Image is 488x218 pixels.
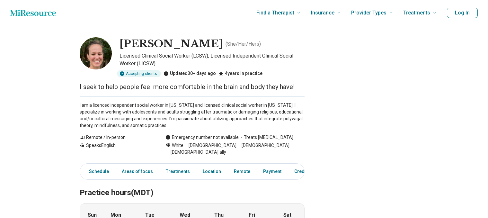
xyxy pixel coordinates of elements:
[81,165,113,178] a: Schedule
[259,165,285,178] a: Payment
[447,8,478,18] button: Log In
[80,37,112,69] img: Linnea Lowe, Licensed Clinical Social Worker (LCSW)
[199,165,225,178] a: Location
[218,70,262,77] div: 4 years in practice
[172,142,183,149] span: White
[117,70,161,77] div: Accepting clients
[183,142,236,149] span: [DEMOGRAPHIC_DATA]
[80,82,305,91] p: I seek to help people feel more comfortable in the brain and body they have!
[256,8,294,17] span: Find a Therapist
[80,142,153,156] div: Speaks English
[236,142,289,149] span: [DEMOGRAPHIC_DATA]
[403,8,430,17] span: Treatments
[226,40,261,48] p: ( She/Her/Hers )
[118,165,157,178] a: Areas of focus
[80,102,305,129] p: I am a licenced independent social worker in [US_STATE] and licensed clinical social worker in [U...
[351,8,386,17] span: Provider Types
[164,70,216,77] div: Updated 30+ days ago
[311,8,334,17] span: Insurance
[80,134,153,141] div: Remote / In-person
[165,134,239,141] div: Emergency number not available
[120,37,223,51] h1: [PERSON_NAME]
[290,165,323,178] a: Credentials
[80,172,305,198] h2: Practice hours (MDT)
[165,149,226,156] span: [DEMOGRAPHIC_DATA] ally
[239,134,293,141] span: Treats [MEDICAL_DATA]
[10,6,56,19] a: Home page
[162,165,194,178] a: Treatments
[230,165,254,178] a: Remote
[120,52,305,68] p: Licensed Clinical Social Worker (LCSW), Licensed Independent Clinical Social Worker (LICSW)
